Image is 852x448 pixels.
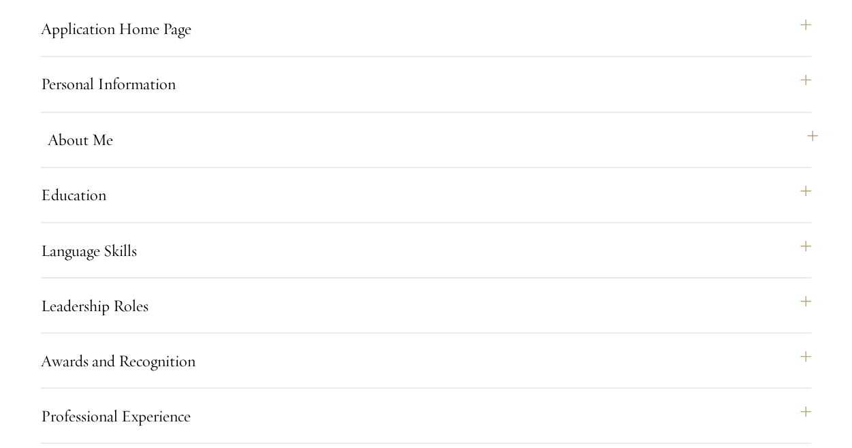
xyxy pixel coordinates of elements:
[48,123,818,156] button: About Me
[41,67,811,100] button: Personal Information
[41,178,811,211] button: Education
[41,289,811,321] button: Leadership Roles
[41,234,811,266] button: Language Skills
[41,399,811,432] button: Professional Experience
[41,344,811,377] button: Awards and Recognition
[41,12,811,45] button: Application Home Page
